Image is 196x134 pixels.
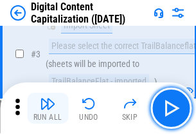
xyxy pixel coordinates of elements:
[122,113,138,121] div: Skip
[81,96,96,111] img: Undo
[68,93,109,124] button: Undo
[61,18,112,33] div: Import Sheet
[161,98,181,119] img: Main button
[40,96,55,111] img: Run All
[122,96,138,111] img: Skip
[79,113,98,121] div: Undo
[109,93,150,124] button: Skip
[31,1,148,25] div: Digital Content Capitalization ([DATE])
[10,5,26,21] img: Back
[49,74,149,90] div: TrailBalanceFlat - imported
[170,5,186,21] img: Settings menu
[33,113,62,121] div: Run All
[154,8,164,18] img: Support
[31,49,40,59] span: # 3
[27,93,68,124] button: Run All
